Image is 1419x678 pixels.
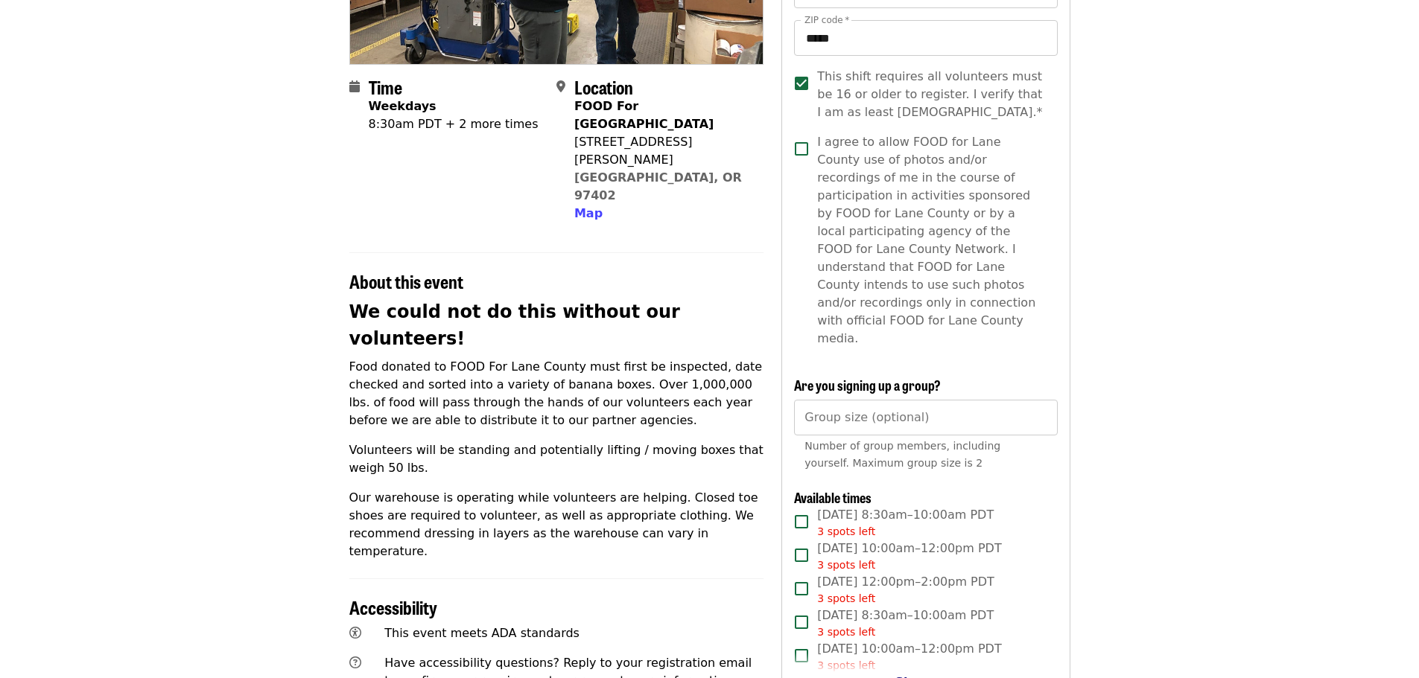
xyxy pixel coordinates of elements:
[369,115,539,133] div: 8:30am PDT + 2 more times
[804,440,1000,469] span: Number of group members, including yourself. Maximum group size is 2
[794,20,1057,56] input: ZIP code
[349,268,463,294] span: About this event
[574,206,603,220] span: Map
[369,74,402,100] span: Time
[349,358,764,429] p: Food donated to FOOD For Lane County must first be inspected, date checked and sorted into a vari...
[817,607,994,640] span: [DATE] 8:30am–10:00am PDT
[817,592,875,604] span: 3 spots left
[817,540,1001,573] span: [DATE] 10:00am–12:00pm PDT
[349,298,764,352] h2: We could not do this without our volunteers!
[349,80,360,94] i: calendar icon
[817,506,994,540] span: [DATE] 8:30am–10:00am PDT
[817,626,875,638] span: 3 spots left
[369,99,437,113] strong: Weekdays
[804,16,849,25] label: ZIP code
[794,375,941,394] span: Are you signing up a group?
[349,594,437,620] span: Accessibility
[817,573,994,607] span: [DATE] 12:00pm–2:00pm PDT
[794,400,1057,435] input: [object Object]
[349,489,764,560] p: Our warehouse is operating while volunteers are helping. Closed toe shoes are required to volunte...
[817,559,875,571] span: 3 spots left
[574,170,742,202] a: [GEOGRAPHIC_DATA], OR 97402
[574,74,633,100] span: Location
[349,441,764,477] p: Volunteers will be standing and potentially lifting / moving boxes that weigh 50 lbs.
[349,656,361,670] i: question-circle icon
[817,640,1001,674] span: [DATE] 10:00am–12:00pm PDT
[817,68,1045,121] span: This shift requires all volunteers must be 16 or older to register. I verify that I am as least [...
[384,626,580,640] span: This event meets ADA standards
[817,659,875,671] span: 3 spots left
[817,525,875,537] span: 3 spots left
[349,626,361,640] i: universal-access icon
[574,205,603,223] button: Map
[556,80,565,94] i: map-marker-alt icon
[794,487,872,507] span: Available times
[574,99,714,131] strong: FOOD For [GEOGRAPHIC_DATA]
[817,133,1045,348] span: I agree to allow FOOD for Lane County use of photos and/or recordings of me in the course of part...
[574,133,752,169] div: [STREET_ADDRESS][PERSON_NAME]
